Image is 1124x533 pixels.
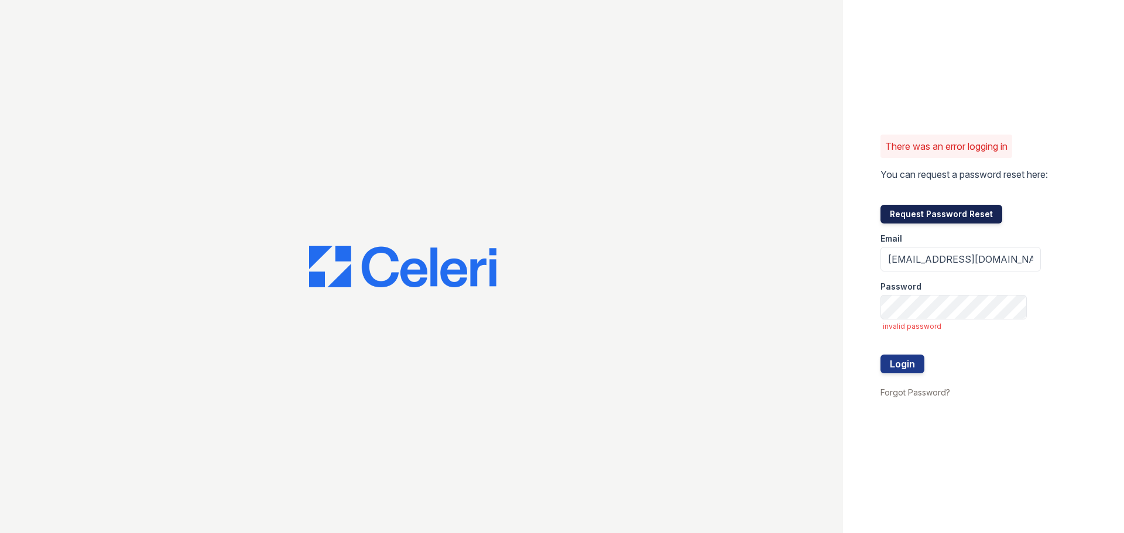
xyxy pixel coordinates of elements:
img: CE_Logo_Blue-a8612792a0a2168367f1c8372b55b34899dd931a85d93a1a3d3e32e68fde9ad4.png [309,246,496,288]
label: Password [880,281,921,293]
a: Forgot Password? [880,387,950,397]
label: Email [880,233,902,245]
p: There was an error logging in [885,139,1008,153]
span: invalid password [883,322,1041,331]
button: Request Password Reset [880,205,1002,223]
p: You can request a password reset here: [880,167,1048,181]
button: Login [880,355,924,373]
